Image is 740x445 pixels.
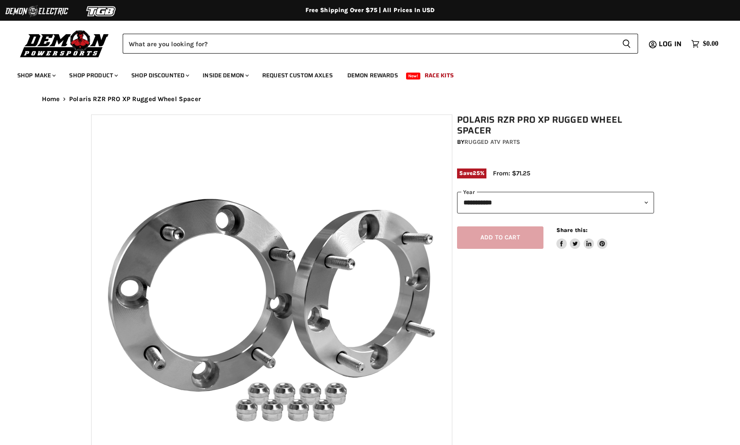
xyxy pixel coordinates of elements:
[25,95,716,103] nav: Breadcrumbs
[464,138,520,146] a: Rugged ATV Parts
[25,6,716,14] div: Free Shipping Over $75 | All Prices In USD
[687,38,723,50] a: $0.00
[418,67,460,84] a: Race Kits
[63,67,123,84] a: Shop Product
[615,34,638,54] button: Search
[457,192,654,213] select: year
[406,73,421,79] span: New!
[556,226,608,249] aside: Share this:
[655,40,687,48] a: Log in
[457,114,654,136] h1: Polaris RZR PRO XP Rugged Wheel Spacer
[69,3,134,19] img: TGB Logo 2
[123,34,638,54] form: Product
[125,67,194,84] a: Shop Discounted
[341,67,404,84] a: Demon Rewards
[256,67,339,84] a: Request Custom Axles
[457,137,654,147] div: by
[196,67,254,84] a: Inside Demon
[11,63,716,84] ul: Main menu
[17,28,112,59] img: Demon Powersports
[42,95,60,103] a: Home
[473,170,480,176] span: 25
[4,3,69,19] img: Demon Electric Logo 2
[703,40,718,48] span: $0.00
[556,227,588,233] span: Share this:
[11,67,61,84] a: Shop Make
[123,34,615,54] input: Search
[493,169,530,177] span: From: $71.25
[69,95,201,103] span: Polaris RZR PRO XP Rugged Wheel Spacer
[659,38,682,49] span: Log in
[457,168,486,178] span: Save %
